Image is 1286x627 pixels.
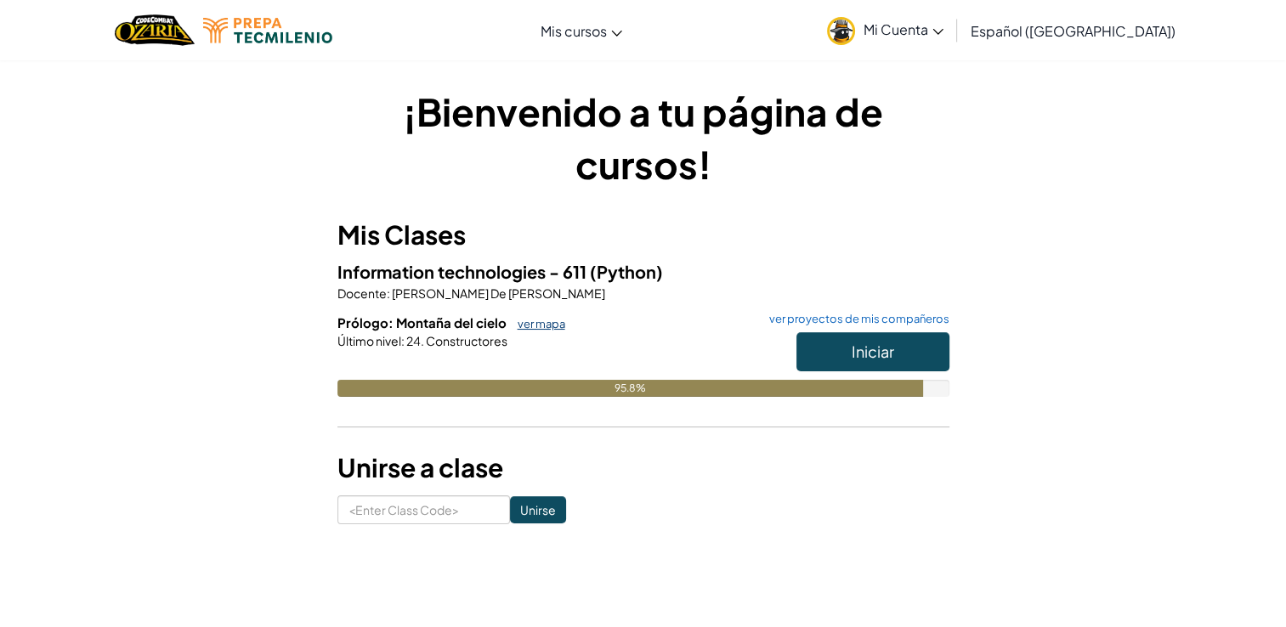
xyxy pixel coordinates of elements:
[337,495,510,524] input: <Enter Class Code>
[541,22,607,40] span: Mis cursos
[337,380,924,397] div: 95.8%
[819,3,952,57] a: Mi Cuenta
[203,18,332,43] img: Tecmilenio logo
[962,8,1184,54] a: Español ([GEOGRAPHIC_DATA])
[424,333,507,348] span: Constructores
[115,13,194,48] img: Home
[337,314,509,330] span: Prólogo: Montaña del cielo
[337,449,949,487] h3: Unirse a clase
[761,313,949,325] a: ver proyectos de mis compañeros
[852,342,894,361] span: Iniciar
[115,13,194,48] a: Ozaria by CodeCombat logo
[827,17,855,45] img: avatar
[864,20,943,38] span: Mi Cuenta
[390,285,605,301] span: [PERSON_NAME] De [PERSON_NAME]
[532,8,631,54] a: Mis cursos
[401,333,405,348] span: :
[971,22,1176,40] span: Español ([GEOGRAPHIC_DATA])
[337,333,401,348] span: Último nivel
[337,216,949,254] h3: Mis Clases
[590,261,663,282] span: (Python)
[387,285,390,301] span: :
[796,332,949,371] button: Iniciar
[337,285,387,301] span: Docente
[509,317,565,330] a: ver mapa
[337,85,949,190] h1: ¡Bienvenido a tu página de cursos!
[337,261,590,282] span: Information technologies - 611
[510,496,566,523] input: Unirse
[405,333,424,348] span: 24.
